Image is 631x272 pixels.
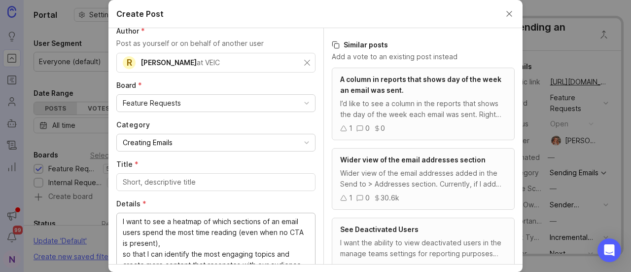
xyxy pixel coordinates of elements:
p: Add a vote to an existing post instead [332,52,515,62]
h3: Similar posts [332,40,515,50]
a: Wider view of the email addresses sectionWider view of the email addresses added in the Send to >... [332,148,515,210]
div: Open Intercom Messenger [597,238,621,262]
span: Author (required) [116,27,145,35]
div: 0 [365,123,370,134]
a: A column in reports that shows day of the week an email was sent.I’d like to see a column in the ... [332,68,515,140]
div: Creating Emails [123,137,173,148]
div: I want the ability to view deactivated users in the manage teams settings for reporting purposes ... [340,237,506,259]
span: Details (required) [116,199,146,208]
div: Feature Requests [123,98,181,109]
span: See Deactivated Users [340,225,419,233]
div: I’d like to see a column in the reports that shows the day of the week each email was sent. Right... [340,98,506,120]
div: 1 [349,193,352,203]
div: Wider view of the email addresses added in the Send to > Addresses section. Currently, if I add m... [340,168,506,190]
div: R [123,56,136,69]
p: Post as yourself or on behalf of another user [116,38,315,49]
div: 0 [381,123,385,134]
label: Category [116,120,315,130]
div: 0 [365,193,370,203]
span: Title (required) [116,160,139,168]
span: Wider view of the email addresses section [340,155,486,164]
h2: Create Post [116,8,164,20]
span: A column in reports that shows day of the week an email was sent. [340,75,501,94]
div: at VEIC [197,57,220,68]
div: 1 [349,123,352,134]
span: [PERSON_NAME] [140,58,197,67]
div: 30.6k [381,193,399,203]
span: Board (required) [116,81,142,89]
input: Short, descriptive title [123,177,309,188]
button: Close create post modal [504,8,515,19]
